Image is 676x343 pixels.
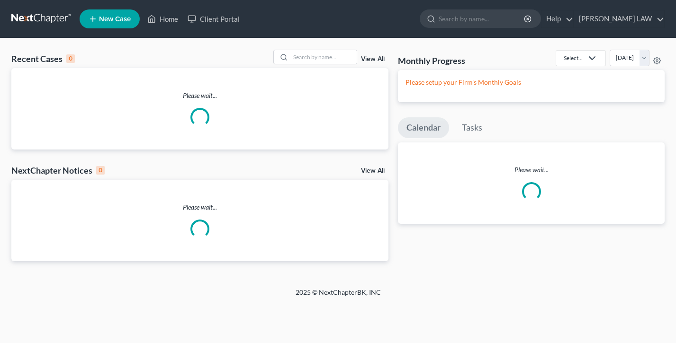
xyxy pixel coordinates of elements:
[361,56,385,62] a: View All
[398,55,465,66] h3: Monthly Progress
[574,10,664,27] a: [PERSON_NAME] LAW
[143,10,183,27] a: Home
[68,288,608,305] div: 2025 © NextChapterBK, INC
[564,54,583,62] div: Select...
[453,117,491,138] a: Tasks
[11,202,388,212] p: Please wait...
[439,10,525,27] input: Search by name...
[361,167,385,174] a: View All
[290,50,357,64] input: Search by name...
[406,78,657,87] p: Please setup your Firm's Monthly Goals
[11,165,105,176] div: NextChapter Notices
[99,16,131,23] span: New Case
[96,166,105,175] div: 0
[183,10,244,27] a: Client Portal
[11,91,388,100] p: Please wait...
[398,117,449,138] a: Calendar
[11,53,75,64] div: Recent Cases
[541,10,573,27] a: Help
[66,54,75,63] div: 0
[398,165,665,175] p: Please wait...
